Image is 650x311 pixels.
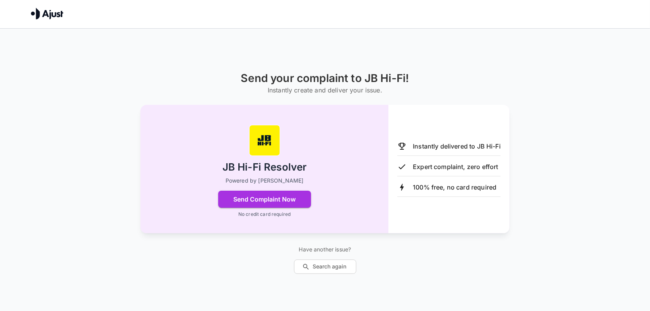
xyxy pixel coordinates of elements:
[226,177,304,185] p: Powered by [PERSON_NAME]
[222,161,307,174] h2: JB Hi-Fi Resolver
[294,246,356,253] p: Have another issue?
[249,125,280,156] img: JB Hi-Fi
[413,142,501,151] p: Instantly delivered to JB Hi-Fi
[294,260,356,274] button: Search again
[413,162,498,171] p: Expert complaint, zero effort
[241,72,409,85] h1: Send your complaint to JB Hi-Fi!
[218,191,311,208] button: Send Complaint Now
[413,183,496,192] p: 100% free, no card required
[31,8,63,19] img: Ajust
[238,211,291,218] p: No credit card required
[241,85,409,96] h6: Instantly create and deliver your issue.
